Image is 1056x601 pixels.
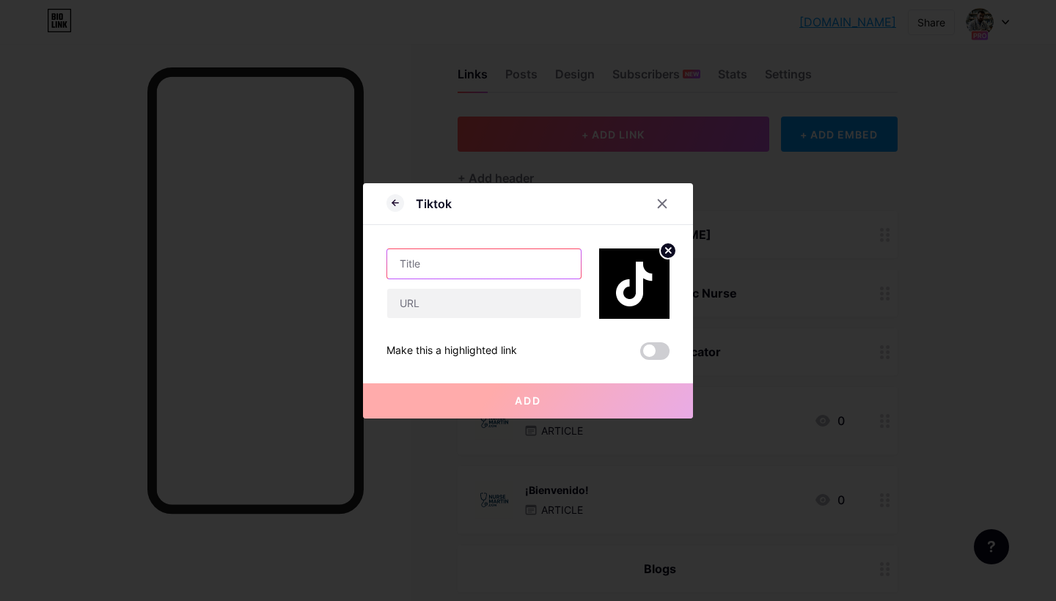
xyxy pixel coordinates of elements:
img: link_thumbnail [599,248,670,319]
input: URL [387,289,581,318]
span: Add [515,394,541,407]
div: Tiktok [416,195,452,213]
div: Make this a highlighted link [386,342,517,360]
button: Add [363,383,693,419]
input: Title [387,249,581,279]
